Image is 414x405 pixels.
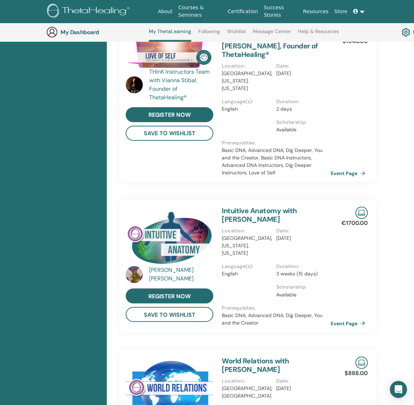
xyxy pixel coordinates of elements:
p: [GEOGRAPHIC_DATA], [GEOGRAPHIC_DATA] [222,384,272,399]
span: register now [148,292,191,300]
img: Live Online Seminar [355,206,368,219]
p: [DATE] [276,384,326,392]
a: Following [198,28,220,40]
p: 3 weeks (15 days) [276,270,326,278]
div: Open Intercom Messenger [390,381,407,398]
button: save to wishlist [126,126,213,141]
p: $888.00 [345,369,368,377]
p: Location : [222,62,272,70]
p: Date : [276,377,326,384]
p: Basic DNA, Advanced DNA, Dig Deeper, You and the Creator [222,311,331,326]
a: Love of Self Instructors with THInK Instructors Team with [PERSON_NAME], Founder of ThetaHealing® [222,24,318,59]
p: [GEOGRAPHIC_DATA], [US_STATE], [US_STATE] [222,235,272,257]
p: Prerequisites : [222,304,331,311]
a: register now [126,107,213,122]
button: save to wishlist [126,307,213,322]
p: €1700.00 [341,219,368,227]
p: Language(s) : [222,263,272,270]
a: Certification [225,5,261,18]
p: English [222,105,272,113]
span: register now [148,111,191,119]
img: Live Online Seminar [355,356,368,369]
img: cog.svg [402,26,410,38]
p: Language(s) : [222,98,272,105]
a: Wishlist [227,28,246,40]
p: Date : [276,227,326,235]
a: Success Stories [261,1,300,22]
a: Event Page [331,168,368,179]
p: Duration : [276,263,326,270]
p: Location : [222,227,272,235]
p: Location : [222,377,272,384]
p: English [222,270,272,278]
a: My ThetaLearning [149,28,191,42]
p: [DATE] [276,70,326,77]
a: Event Page [331,318,368,328]
img: generic-user-icon.jpg [46,26,58,38]
a: Help & Resources [298,28,339,40]
a: register now [126,288,213,303]
img: default.jpg [126,266,143,283]
img: logo.png [47,4,132,20]
img: default.jpg [126,76,143,93]
p: Available [276,126,326,133]
p: 2 days [276,105,326,113]
p: Duration : [276,98,326,105]
a: Store [331,5,350,18]
a: [PERSON_NAME] [PERSON_NAME] [149,266,215,283]
a: Intuitive Anatomy with [PERSON_NAME] [222,206,297,224]
a: Resources [300,5,331,18]
a: Message Center [253,28,291,40]
p: Available [276,291,326,298]
a: Courses & Seminars [175,1,225,22]
img: Love of Self Instructors [126,25,213,70]
p: Date : [276,62,326,70]
h3: My Dashboard [61,29,132,36]
p: Scholarship : [276,283,326,291]
p: Basic DNA, Advanced DNA, Dig Deeper, You and the Creator, Basic DNA Instructors, Advanced DNA Ins... [222,147,331,177]
a: World Relations with [PERSON_NAME] [222,356,289,374]
p: [DATE] [276,235,326,242]
a: THInK Instructors Team with Vianna Stibal, Founder of ThetaHealing® [149,68,215,102]
p: Prerequisites : [222,139,331,147]
p: Scholarship : [276,119,326,126]
p: [GEOGRAPHIC_DATA], [US_STATE], [US_STATE] [222,70,272,92]
a: About [155,5,175,18]
img: Intuitive Anatomy [126,206,213,268]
